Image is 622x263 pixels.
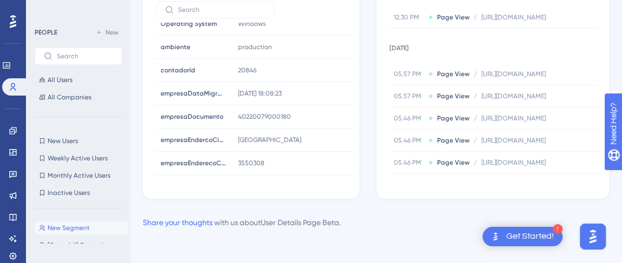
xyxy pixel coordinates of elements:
[553,224,563,234] div: 1
[35,134,122,147] button: New Users
[161,136,226,144] span: empresaEndercoCidade
[474,158,477,167] span: /
[143,218,213,227] a: Share your thoughts
[35,152,122,165] button: Weekly Active Users
[161,89,226,98] span: empresaDataMigracaoV1
[437,70,469,78] span: Page View
[481,114,546,123] span: [URL][DOMAIN_NAME]
[35,91,122,104] button: All Companies
[437,158,469,167] span: Page View
[161,19,217,28] span: Operating System
[437,180,469,189] span: Page View
[481,158,546,167] span: [URL][DOMAIN_NAME]
[92,26,122,39] button: New
[474,70,477,78] span: /
[35,186,122,199] button: Inactive Users
[437,92,469,100] span: Page View
[474,114,477,123] span: /
[506,231,554,242] div: Get Started!
[437,13,469,22] span: Page View
[389,29,599,63] td: [DATE]
[394,92,424,100] span: 05.57 PM
[481,13,546,22] span: [URL][DOMAIN_NAME]
[474,92,477,100] span: /
[481,70,546,78] span: [URL][DOMAIN_NAME]
[238,43,272,51] span: production
[35,221,129,234] button: New Segment
[35,73,122,86] button: All Users
[161,66,195,75] span: contadorId
[161,43,190,51] span: ambiente
[48,76,72,84] span: All Users
[238,136,301,144] span: [GEOGRAPHIC_DATA]
[178,6,266,14] input: Search
[394,13,424,22] span: 12.30 PM
[238,66,256,75] span: 20846
[394,158,424,167] span: 05.46 PM
[57,52,113,60] input: Search
[577,220,609,253] iframe: UserGuiding AI Assistant Launcher
[394,180,424,189] span: 05.45 PM
[481,180,546,189] span: [URL][DOMAIN_NAME]
[161,159,226,167] span: empresaEnderecoCodigoIbge
[35,169,122,182] button: Monthly Active Users
[489,230,502,243] img: launcher-image-alternative-text
[35,28,57,37] div: PEOPLE
[48,224,90,232] span: New Segment
[481,92,546,100] span: [URL][DOMAIN_NAME]
[48,241,124,249] span: [Contabil] Contadores MigradoS
[394,136,424,145] span: 05.46 PM
[48,154,108,163] span: Weekly Active Users
[48,93,91,102] span: All Companies
[238,89,282,98] span: [DATE] 18:08:23
[437,114,469,123] span: Page View
[143,216,341,229] div: with us about User Details Page Beta .
[48,171,110,180] span: Monthly Active Users
[25,3,68,16] span: Need Help?
[238,19,266,28] span: Windows
[48,137,78,145] span: New Users
[238,159,264,167] span: 3550308
[394,70,424,78] span: 05.57 PM
[48,188,90,197] span: Inactive Users
[437,136,469,145] span: Page View
[238,112,291,121] span: 40220079000180
[474,136,477,145] span: /
[474,180,477,189] span: /
[481,136,546,145] span: [URL][DOMAIN_NAME]
[474,13,477,22] span: /
[161,112,223,121] span: empresaDocumento
[482,227,563,246] div: Open Get Started! checklist, remaining modules: 1
[394,114,424,123] span: 05.46 PM
[35,239,129,252] button: [Contabil] Contadores MigradoS
[105,28,118,37] span: New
